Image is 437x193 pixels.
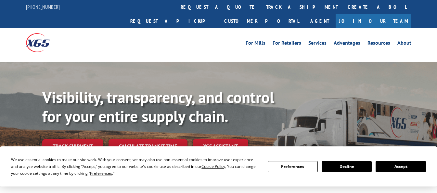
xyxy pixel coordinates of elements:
[273,40,301,48] a: For Retailers
[304,14,336,28] a: Agent
[42,139,103,153] a: Track shipment
[42,87,274,126] b: Visibility, transparency, and control for your entire supply chain.
[219,14,304,28] a: Customer Portal
[246,40,265,48] a: For Mills
[334,40,360,48] a: Advantages
[322,161,372,172] button: Decline
[201,164,225,169] span: Cookie Policy
[26,4,60,10] a: [PHONE_NUMBER]
[336,14,411,28] a: Join Our Team
[11,156,260,177] div: We use essential cookies to make our site work. With your consent, we may also use non-essential ...
[125,14,219,28] a: Request a pickup
[367,40,390,48] a: Resources
[109,139,187,153] a: Calculate transit time
[376,161,426,172] button: Accept
[397,40,411,48] a: About
[308,40,327,48] a: Services
[90,171,112,176] span: Preferences
[193,139,248,153] a: XGS ASSISTANT
[268,161,318,172] button: Preferences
